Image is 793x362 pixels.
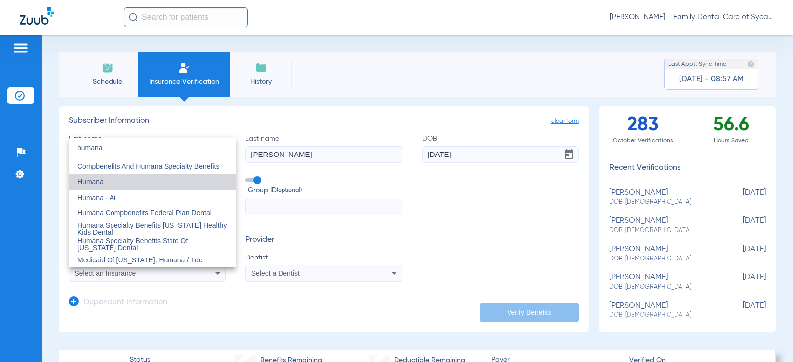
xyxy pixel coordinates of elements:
[77,178,104,186] span: Humana
[77,194,115,202] span: Humana - Ai
[69,138,236,158] input: dropdown search
[77,221,227,236] span: Humana Specialty Benefits [US_STATE] Healthy Kids Dental
[77,209,212,217] span: Humana Compbenefits Federal Plan Dental
[77,237,188,252] span: Humana Specialty Benefits State Of [US_STATE] Dental
[77,256,202,264] span: Medicaid Of [US_STATE], Humana / Tdc
[77,162,219,170] span: Compbenefits And Humana Specialty Benefits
